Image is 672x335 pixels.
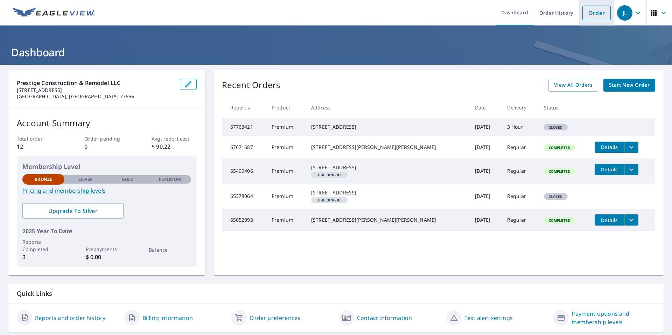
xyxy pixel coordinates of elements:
[306,97,469,118] th: Address
[22,253,64,261] p: 3
[599,144,620,150] span: Details
[502,118,538,136] td: 3 Hour
[624,164,638,175] button: filesDropdownBtn-65409406
[624,142,638,153] button: filesDropdownBtn-67671687
[22,186,191,195] a: Pricing and membership levels
[266,209,306,231] td: Premium
[266,184,306,209] td: Premium
[266,118,306,136] td: Premium
[502,209,538,231] td: Regular
[17,93,174,100] p: [GEOGRAPHIC_DATA], [GEOGRAPHIC_DATA] 77656
[545,218,574,223] span: Completed
[122,176,134,183] p: Gold
[22,162,191,171] p: Membership Level
[545,169,574,174] span: Completed
[222,158,266,184] td: 65409406
[554,81,593,90] span: View All Orders
[17,289,655,298] p: Quick Links
[572,309,655,326] a: Payment options and membership levels
[17,87,174,93] p: [STREET_ADDRESS]
[222,97,266,118] th: Report #
[78,176,93,183] p: Silver
[318,198,341,202] em: Building ID
[617,5,632,21] div: JL
[595,164,624,175] button: detailsBtn-65409406
[86,245,128,253] p: Prepayments
[595,214,624,226] button: detailsBtn-65052993
[13,8,95,18] img: EV Logo
[469,184,502,209] td: [DATE]
[28,207,118,215] span: Upgrade To Silver
[266,97,306,118] th: Product
[318,173,341,177] em: Building ID
[35,314,105,322] a: Reports and order history
[548,79,598,92] a: View All Orders
[266,158,306,184] td: Premium
[22,227,191,235] p: 2025 Year To Date
[357,314,412,322] a: Contact information
[222,136,266,158] td: 67671687
[222,79,281,92] p: Recent Orders
[22,238,64,253] p: Reports Completed
[502,136,538,158] td: Regular
[17,117,197,129] p: Account Summary
[624,214,638,226] button: filesDropdownBtn-65052993
[545,125,567,130] span: Closed
[311,144,464,151] div: [STREET_ADDRESS][PERSON_NAME][PERSON_NAME]
[311,189,464,196] div: [STREET_ADDRESS]
[8,45,664,59] h1: Dashboard
[502,158,538,184] td: Regular
[149,246,191,254] p: Balance
[84,142,129,151] p: 0
[582,6,611,20] a: Order
[17,142,62,151] p: 12
[311,216,464,223] div: [STREET_ADDRESS][PERSON_NAME][PERSON_NAME]
[469,97,502,118] th: Date
[311,164,464,171] div: [STREET_ADDRESS]
[222,209,266,231] td: 65052993
[250,314,300,322] a: Order preferences
[152,135,196,142] p: Avg. report cost
[469,136,502,158] td: [DATE]
[599,217,620,223] span: Details
[502,184,538,209] td: Regular
[469,158,502,184] td: [DATE]
[469,209,502,231] td: [DATE]
[17,135,62,142] p: Total order
[222,184,266,209] td: 65378064
[603,79,655,92] a: Start New Order
[266,136,306,158] td: Premium
[152,142,196,151] p: $ 90.22
[502,97,538,118] th: Delivery
[159,176,181,183] p: Platinum
[464,314,513,322] a: Text alert settings
[86,253,128,261] p: $ 0.00
[35,176,52,183] p: Bronze
[142,314,193,322] a: Billing information
[469,118,502,136] td: [DATE]
[17,79,174,87] p: Prestige Construction & Remodel LLC
[84,135,129,142] p: Order pending
[609,81,650,90] span: Start New Order
[311,123,464,130] div: [STREET_ADDRESS]
[545,145,574,150] span: Completed
[222,118,266,136] td: 67763421
[595,142,624,153] button: detailsBtn-67671687
[538,97,589,118] th: Status
[545,194,567,199] span: Closed
[599,166,620,173] span: Details
[22,203,124,219] a: Upgrade To Silver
